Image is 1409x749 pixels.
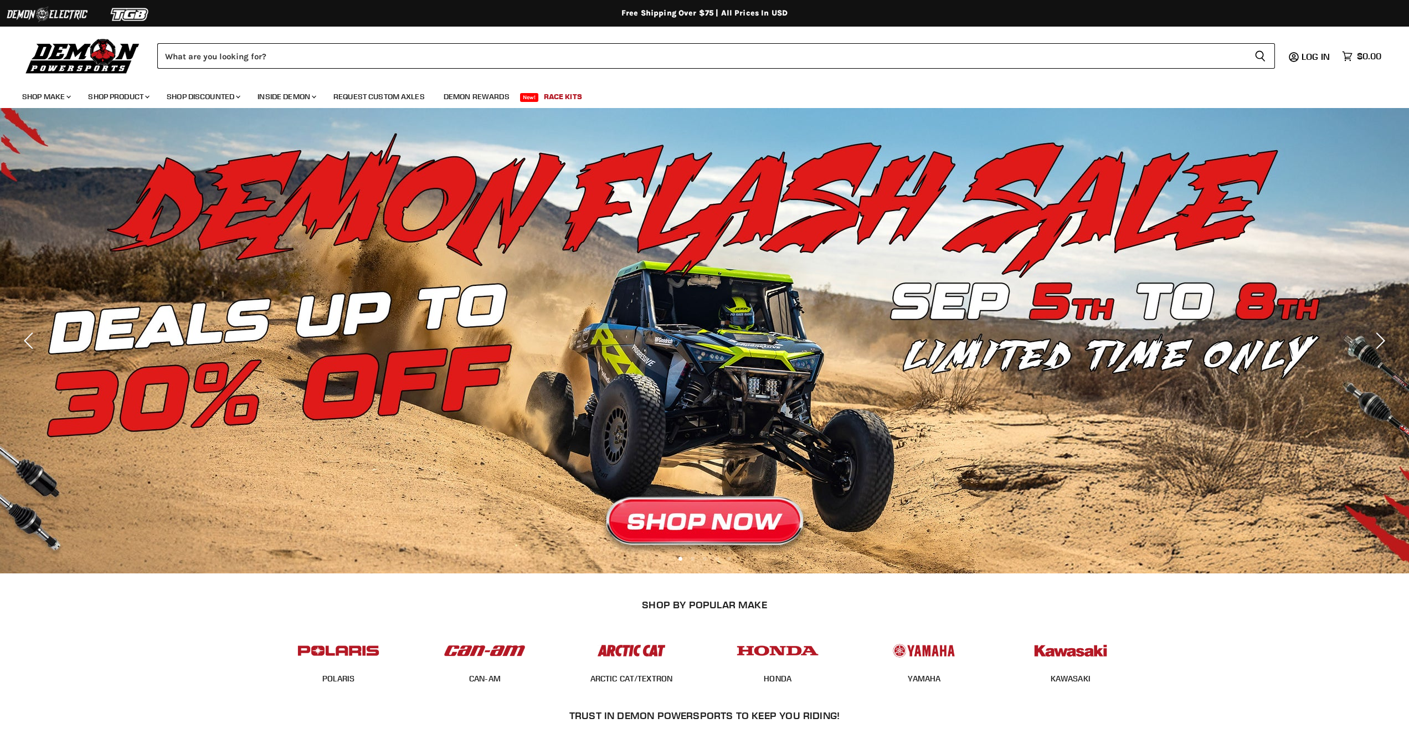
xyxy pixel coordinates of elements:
[727,557,731,561] li: Page dot 5
[325,85,433,108] a: Request Custom Axles
[469,674,501,685] span: CAN-AM
[261,8,1148,18] div: Free Shipping Over $75 | All Prices In USD
[14,85,78,108] a: Shop Make
[157,43,1275,69] form: Product
[520,93,539,102] span: New!
[590,674,673,685] span: ARCTIC CAT/TEXTRON
[469,674,501,684] a: CAN-AM
[14,81,1379,108] ul: Main menu
[1246,43,1275,69] button: Search
[764,674,791,685] span: HONDA
[19,330,42,352] button: Previous
[1051,674,1091,685] span: KAWASAKI
[1367,330,1390,352] button: Next
[908,674,941,685] span: YAMAHA
[80,85,156,108] a: Shop Product
[1051,674,1091,684] a: KAWASAKI
[22,36,143,75] img: Demon Powersports
[6,4,89,25] img: Demon Electric Logo 2
[158,85,247,108] a: Shop Discounted
[715,557,719,561] li: Page dot 4
[588,634,675,668] img: POPULAR_MAKE_logo_3_027535af-6171-4c5e-a9bc-f0eccd05c5d6.jpg
[441,634,528,668] img: POPULAR_MAKE_logo_1_adc20308-ab24-48c4-9fac-e3c1a623d575.jpg
[1357,51,1381,61] span: $0.00
[1027,634,1114,668] img: POPULAR_MAKE_logo_6_76e8c46f-2d1e-4ecc-b320-194822857d41.jpg
[691,557,695,561] li: Page dot 2
[435,85,518,108] a: Demon Rewards
[288,710,1122,721] h2: Trust In Demon Powersports To Keep You Riding!
[881,634,967,668] img: POPULAR_MAKE_logo_5_20258e7f-293c-4aac-afa8-159eaa299126.jpg
[908,674,941,684] a: YAMAHA
[678,557,682,561] li: Page dot 1
[295,634,382,668] img: POPULAR_MAKE_logo_2_dba48cf1-af45-46d4-8f73-953a0f002620.jpg
[322,674,354,685] span: POLARIS
[703,557,707,561] li: Page dot 3
[1336,48,1387,64] a: $0.00
[157,43,1246,69] input: Search
[322,674,354,684] a: POLARIS
[275,599,1134,611] h2: SHOP BY POPULAR MAKE
[590,674,673,684] a: ARCTIC CAT/TEXTRON
[249,85,323,108] a: Inside Demon
[536,85,590,108] a: Race Kits
[1302,51,1330,62] span: Log in
[89,4,172,25] img: TGB Logo 2
[734,634,821,668] img: POPULAR_MAKE_logo_4_4923a504-4bac-4306-a1be-165a52280178.jpg
[1297,52,1336,61] a: Log in
[764,674,791,684] a: HONDA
